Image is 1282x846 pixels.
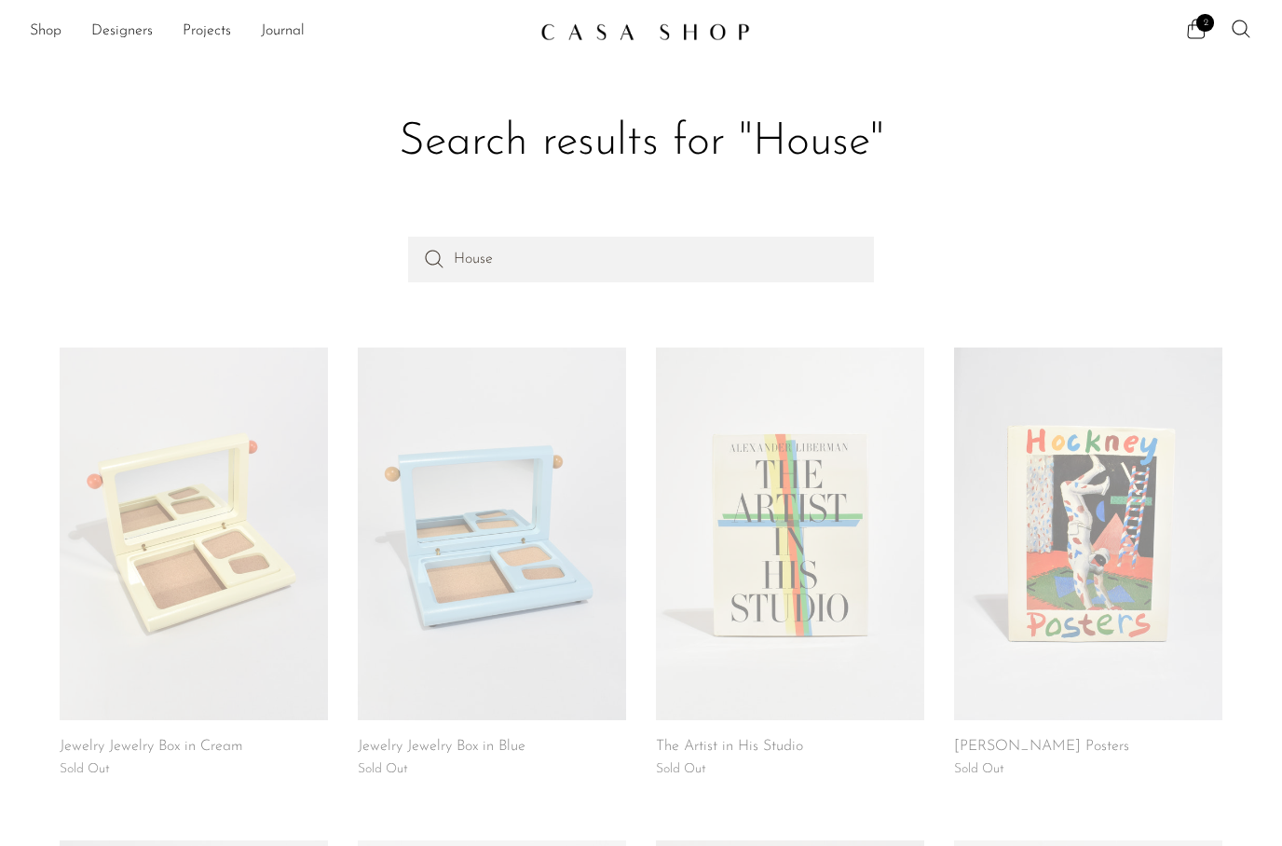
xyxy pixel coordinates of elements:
[656,739,803,756] a: The Artist in His Studio
[358,762,408,776] span: Sold Out
[1196,14,1214,32] span: 2
[408,237,874,281] input: Perform a search
[261,20,305,44] a: Journal
[75,114,1207,171] h1: Search results for "House"
[91,20,153,44] a: Designers
[183,20,231,44] a: Projects
[60,739,243,756] a: Jewelry Jewelry Box in Cream
[358,739,525,756] a: Jewelry Jewelry Box in Blue
[30,20,61,44] a: Shop
[30,16,525,48] ul: NEW HEADER MENU
[954,739,1129,756] a: [PERSON_NAME] Posters
[656,762,706,776] span: Sold Out
[30,16,525,48] nav: Desktop navigation
[954,762,1004,776] span: Sold Out
[60,762,110,776] span: Sold Out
